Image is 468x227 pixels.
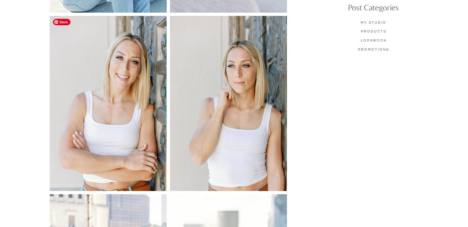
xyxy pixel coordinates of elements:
a: Products [350,29,397,35]
span: Save [53,19,71,25]
a: Promotions [350,47,397,54]
a: Lookbook [350,38,397,44]
p: Post Categories [335,4,412,14]
a: MY Studio [350,20,397,25]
